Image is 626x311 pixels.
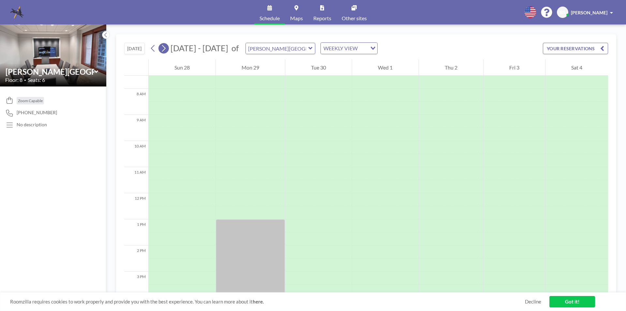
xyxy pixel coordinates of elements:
[124,272,148,298] div: 3 PM
[124,89,148,115] div: 8 AM
[149,59,216,76] div: Sun 28
[171,43,228,53] span: [DATE] - [DATE]
[17,110,57,116] span: [PHONE_NUMBER]
[5,77,22,83] span: Floor: 8
[484,59,545,76] div: Fri 3
[352,59,418,76] div: Wed 1
[124,141,148,167] div: 10 AM
[313,16,331,21] span: Reports
[560,9,565,15] span: BS
[124,245,148,272] div: 2 PM
[216,59,285,76] div: Mon 29
[124,115,148,141] div: 9 AM
[525,299,541,305] a: Decline
[24,78,26,82] span: •
[17,122,47,128] div: No description
[321,43,377,54] div: Search for option
[124,193,148,219] div: 12 PM
[342,16,367,21] span: Other sites
[285,59,352,76] div: Tue 30
[18,98,43,103] span: Zoom Capable
[543,43,608,54] button: YOUR RESERVATIONS
[253,299,264,304] a: here.
[246,43,308,54] input: Ansley Room
[124,43,145,54] button: [DATE]
[322,44,359,53] span: WEEKLY VIEW
[571,10,607,15] span: [PERSON_NAME]
[231,43,239,53] span: of
[290,16,303,21] span: Maps
[28,77,45,83] span: Seats: 6
[360,44,366,53] input: Search for option
[10,6,23,19] img: organization-logo
[419,59,483,76] div: Thu 2
[124,219,148,245] div: 1 PM
[10,299,525,305] span: Roomzilla requires cookies to work properly and provide you with the best experience. You can lea...
[260,16,280,21] span: Schedule
[6,67,94,76] input: Ansley Room
[549,296,595,307] a: Got it!
[124,167,148,193] div: 11 AM
[124,63,148,89] div: 7 AM
[545,59,608,76] div: Sat 4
